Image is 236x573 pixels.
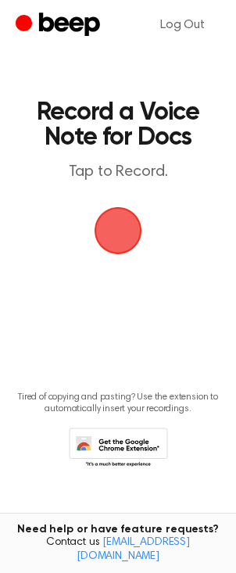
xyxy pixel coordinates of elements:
a: [EMAIL_ADDRESS][DOMAIN_NAME] [77,537,190,562]
p: Tap to Record. [28,163,208,182]
span: Contact us [9,536,227,564]
img: Beep Logo [95,207,141,254]
a: Log Out [145,6,220,44]
p: Tired of copying and pasting? Use the extension to automatically insert your recordings. [13,392,223,415]
h1: Record a Voice Note for Docs [28,100,208,150]
a: Beep [16,10,104,41]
